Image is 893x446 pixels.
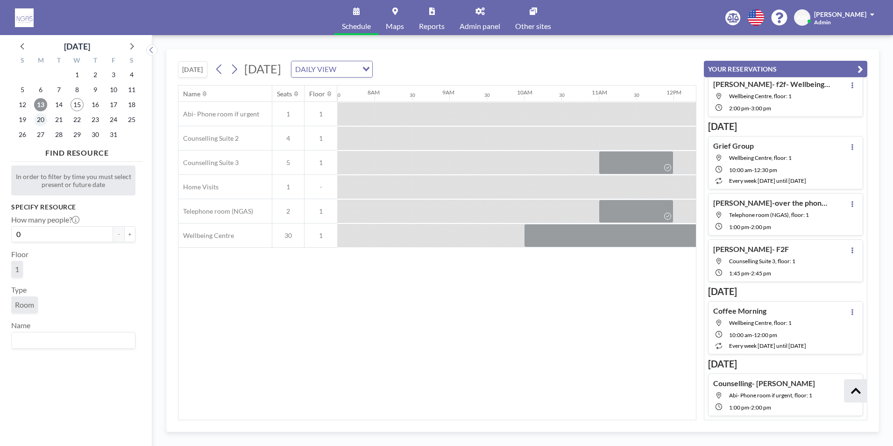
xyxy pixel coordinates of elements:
[125,98,138,111] span: Saturday, October 18, 2025
[125,83,138,96] span: Saturday, October 11, 2025
[107,83,120,96] span: Friday, October 10, 2025
[11,250,28,259] label: Floor
[11,165,135,195] div: In order to filter by time you must select present or future date
[272,231,304,240] span: 30
[814,10,866,18] span: [PERSON_NAME]
[277,90,292,98] div: Seats
[335,92,340,98] div: 30
[814,19,831,26] span: Admin
[749,105,751,112] span: -
[713,141,754,151] h4: Grief Group
[309,90,325,98] div: Floor
[305,110,337,118] span: 1
[729,166,752,173] span: 10:00 AM
[708,358,863,370] h3: [DATE]
[797,14,808,22] span: AW
[107,98,120,111] span: Friday, October 17, 2025
[15,265,19,273] span: 1
[124,226,135,242] button: +
[71,128,84,141] span: Wednesday, October 29, 2025
[713,379,815,388] h4: Counselling- [PERSON_NAME]
[125,113,138,126] span: Saturday, October 25, 2025
[34,83,47,96] span: Monday, October 6, 2025
[729,270,749,277] span: 1:45 PM
[754,166,777,173] span: 12:30 PM
[107,68,120,81] span: Friday, October 3, 2025
[729,154,792,161] span: Wellbeing Centre, floor: 1
[410,92,415,98] div: 30
[34,128,47,141] span: Monday, October 27, 2025
[729,342,806,349] span: every week [DATE] until [DATE]
[460,22,500,30] span: Admin panel
[729,211,809,218] span: Telephone room (NGAS), floor: 1
[12,332,135,348] div: Search for option
[89,98,102,111] span: Thursday, October 16, 2025
[89,128,102,141] span: Thursday, October 30, 2025
[52,113,65,126] span: Tuesday, October 21, 2025
[183,90,200,98] div: Name
[752,331,754,338] span: -
[68,55,86,67] div: W
[729,105,749,112] span: 2:00 PM
[305,207,337,216] span: 1
[305,134,337,143] span: 1
[16,113,29,126] span: Sunday, October 19, 2025
[293,63,338,75] span: DAILY VIEW
[713,79,830,89] h4: [PERSON_NAME]- f2f- Wellbeing centre with [PERSON_NAME]
[178,231,234,240] span: Wellbeing Centre
[89,83,102,96] span: Thursday, October 9, 2025
[517,89,532,96] div: 10AM
[368,89,380,96] div: 8AM
[71,83,84,96] span: Wednesday, October 8, 2025
[122,55,141,67] div: S
[11,285,27,295] label: Type
[178,110,259,118] span: Abi- Phone room if urgent
[751,270,771,277] span: 2:45 PM
[484,92,490,98] div: 30
[71,98,84,111] span: Wednesday, October 15, 2025
[11,144,143,158] h4: FIND RESOURCE
[729,93,792,100] span: Wellbeing Centre, floor: 1
[751,223,771,230] span: 2:00 PM
[729,223,749,230] span: 1:00 PM
[178,183,219,191] span: Home Visits
[178,207,253,216] span: Telephone room (NGAS)
[107,128,120,141] span: Friday, October 31, 2025
[419,22,445,30] span: Reports
[305,183,337,191] span: -
[272,183,304,191] span: 1
[86,55,104,67] div: T
[52,128,65,141] span: Tuesday, October 28, 2025
[729,177,806,184] span: every week [DATE] until [DATE]
[178,134,239,143] span: Counselling Suite 2
[634,92,639,98] div: 30
[515,22,551,30] span: Other sites
[749,404,751,411] span: -
[666,89,681,96] div: 12PM
[729,404,749,411] span: 1:00 PM
[704,61,867,77] button: YOUR RESERVATIONS
[50,55,68,67] div: T
[305,158,337,167] span: 1
[16,83,29,96] span: Sunday, October 5, 2025
[751,404,771,411] span: 2:00 PM
[15,300,34,309] span: Room
[32,55,50,67] div: M
[749,223,751,230] span: -
[272,158,304,167] span: 5
[713,245,789,254] h4: [PERSON_NAME]- F2F
[291,61,372,77] div: Search for option
[751,105,771,112] span: 3:00 PM
[178,158,239,167] span: Counselling Suite 3
[104,55,122,67] div: F
[107,113,120,126] span: Friday, October 24, 2025
[386,22,404,30] span: Maps
[34,113,47,126] span: Monday, October 20, 2025
[749,270,751,277] span: -
[592,89,607,96] div: 11AM
[125,68,138,81] span: Saturday, October 4, 2025
[89,68,102,81] span: Thursday, October 2, 2025
[13,334,130,346] input: Search for option
[11,215,79,224] label: How many people?
[442,89,454,96] div: 9AM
